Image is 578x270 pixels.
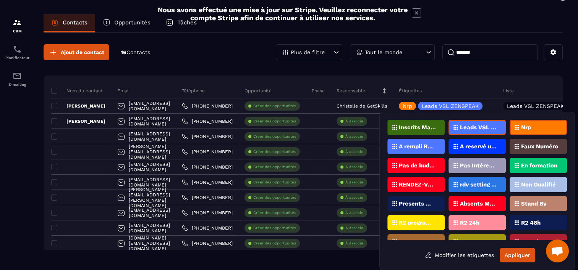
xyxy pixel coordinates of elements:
[345,241,363,246] p: À associe
[2,82,32,87] p: E-mailing
[546,239,569,262] div: Ouvrir le chat
[503,88,514,94] p: Liste
[399,144,436,149] p: A rempli Rdv Zenspeak
[460,163,497,168] p: Pas Intéressé
[399,220,436,225] p: R2 programmé
[253,164,296,170] p: Créer des opportunités
[345,164,363,170] p: À associe
[13,71,22,80] img: email
[422,103,479,109] p: Leads VSL ZENSPEAK
[399,125,436,130] p: Inscrits Masterclass
[253,241,296,246] p: Créer des opportunités
[521,163,557,168] p: En formation
[2,12,32,39] a: formationformationCRM
[157,6,408,22] h2: Nous avons effectué une mise à jour sur Stripe. Veuillez reconnecter votre compte Stripe afin de ...
[253,225,296,231] p: Créer des opportunités
[521,220,541,225] p: R2 48h
[521,201,546,206] p: Stand By
[521,239,540,244] p: R2 72h
[2,39,32,66] a: schedulerschedulerPlanificateur
[244,88,272,94] p: Opportunité
[403,103,412,109] p: Nrp
[345,195,363,200] p: À associe
[291,50,325,55] p: Plus de filtre
[2,29,32,33] p: CRM
[182,194,233,201] a: [PHONE_NUMBER]
[182,179,233,185] a: [PHONE_NUMBER]
[399,239,436,244] p: Nouveau prospect
[44,14,95,32] a: Contacts
[114,19,151,26] p: Opportunités
[345,134,363,139] p: À associe
[44,44,109,60] button: Ajout de contact
[365,50,402,55] p: Tout le monde
[460,220,479,225] p: R2 24h
[507,103,564,109] p: Leads VSL ZENSPEAK
[253,103,296,109] p: Créer des opportunités
[182,240,233,246] a: [PHONE_NUMBER]
[253,119,296,124] p: Créer des opportunités
[253,210,296,215] p: Créer des opportunités
[182,225,233,231] a: [PHONE_NUMBER]
[521,125,531,130] p: Nrp
[2,66,32,92] a: emailemailE-mailing
[126,49,150,55] span: Contacts
[253,149,296,154] p: Créer des opportunités
[182,164,233,170] a: [PHONE_NUMBER]
[345,180,363,185] p: À associe
[253,195,296,200] p: Créer des opportunités
[51,103,105,109] p: [PERSON_NAME]
[51,118,105,124] p: [PERSON_NAME]
[345,149,363,154] p: À associe
[182,118,233,124] a: [PHONE_NUMBER]
[182,88,205,94] p: Téléphone
[345,225,363,231] p: À associe
[419,248,500,262] button: Modifier les étiquettes
[345,119,363,124] p: À associe
[182,149,233,155] a: [PHONE_NUMBER]
[399,182,436,187] p: RENDEZ-VOUS PROGRAMMé V1 (ZenSpeak à vie)
[13,45,22,54] img: scheduler
[177,19,197,26] p: Tâches
[121,49,150,56] p: 16
[460,144,497,149] p: A reservé un appel
[521,144,558,149] p: Faux Numéro
[345,210,363,215] p: À associe
[182,210,233,216] a: [PHONE_NUMBER]
[399,201,436,206] p: Presents Masterclass
[2,56,32,60] p: Planificateur
[61,48,104,56] span: Ajout de contact
[521,182,556,187] p: Non Qualifié
[13,18,22,27] img: formation
[63,19,87,26] p: Contacts
[460,125,497,130] p: Leads VSL ZENSPEAK
[182,133,233,140] a: [PHONE_NUMBER]
[312,88,325,94] p: Phase
[399,88,422,94] p: Étiquettes
[182,103,233,109] a: [PHONE_NUMBER]
[51,88,103,94] p: Nom du contact
[158,14,204,32] a: Tâches
[337,103,387,109] p: Christelle de GetSkills
[460,201,497,206] p: Absents Masterclass
[399,163,436,168] p: Pas de budget
[117,88,130,94] p: Email
[337,88,365,94] p: Responsable
[500,248,535,262] button: Appliquer
[95,14,158,32] a: Opportunités
[253,134,296,139] p: Créer des opportunités
[253,180,296,185] p: Créer des opportunités
[460,182,497,187] p: rdv setting posé
[460,239,479,244] p: R2 Nrp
